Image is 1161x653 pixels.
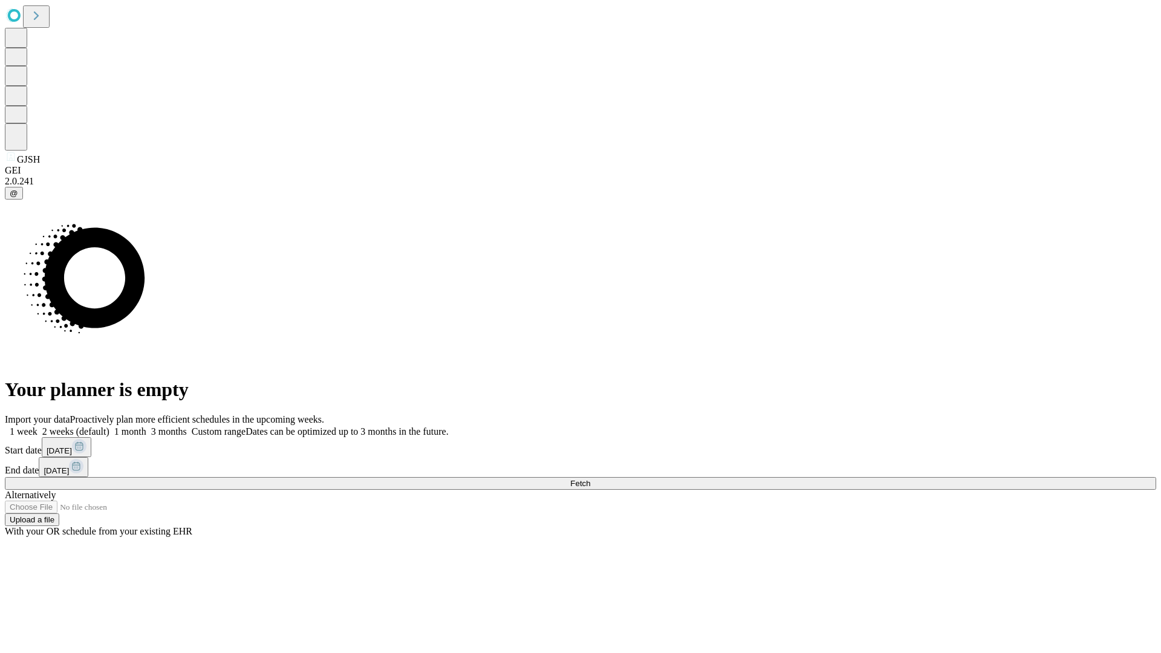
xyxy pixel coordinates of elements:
span: Fetch [570,479,590,488]
span: Dates can be optimized up to 3 months in the future. [246,426,448,437]
button: Fetch [5,477,1156,490]
span: @ [10,189,18,198]
span: 2 weeks (default) [42,426,109,437]
button: @ [5,187,23,200]
span: Custom range [192,426,246,437]
button: [DATE] [42,437,91,457]
button: Upload a file [5,513,59,526]
span: [DATE] [44,466,69,475]
span: Proactively plan more efficient schedules in the upcoming weeks. [70,414,324,424]
div: End date [5,457,1156,477]
span: 1 month [114,426,146,437]
div: GEI [5,165,1156,176]
span: Alternatively [5,490,56,500]
span: GJSH [17,154,40,164]
div: Start date [5,437,1156,457]
span: 3 months [151,426,187,437]
span: Import your data [5,414,70,424]
div: 2.0.241 [5,176,1156,187]
button: [DATE] [39,457,88,477]
span: [DATE] [47,446,72,455]
span: 1 week [10,426,37,437]
span: With your OR schedule from your existing EHR [5,526,192,536]
h1: Your planner is empty [5,378,1156,401]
